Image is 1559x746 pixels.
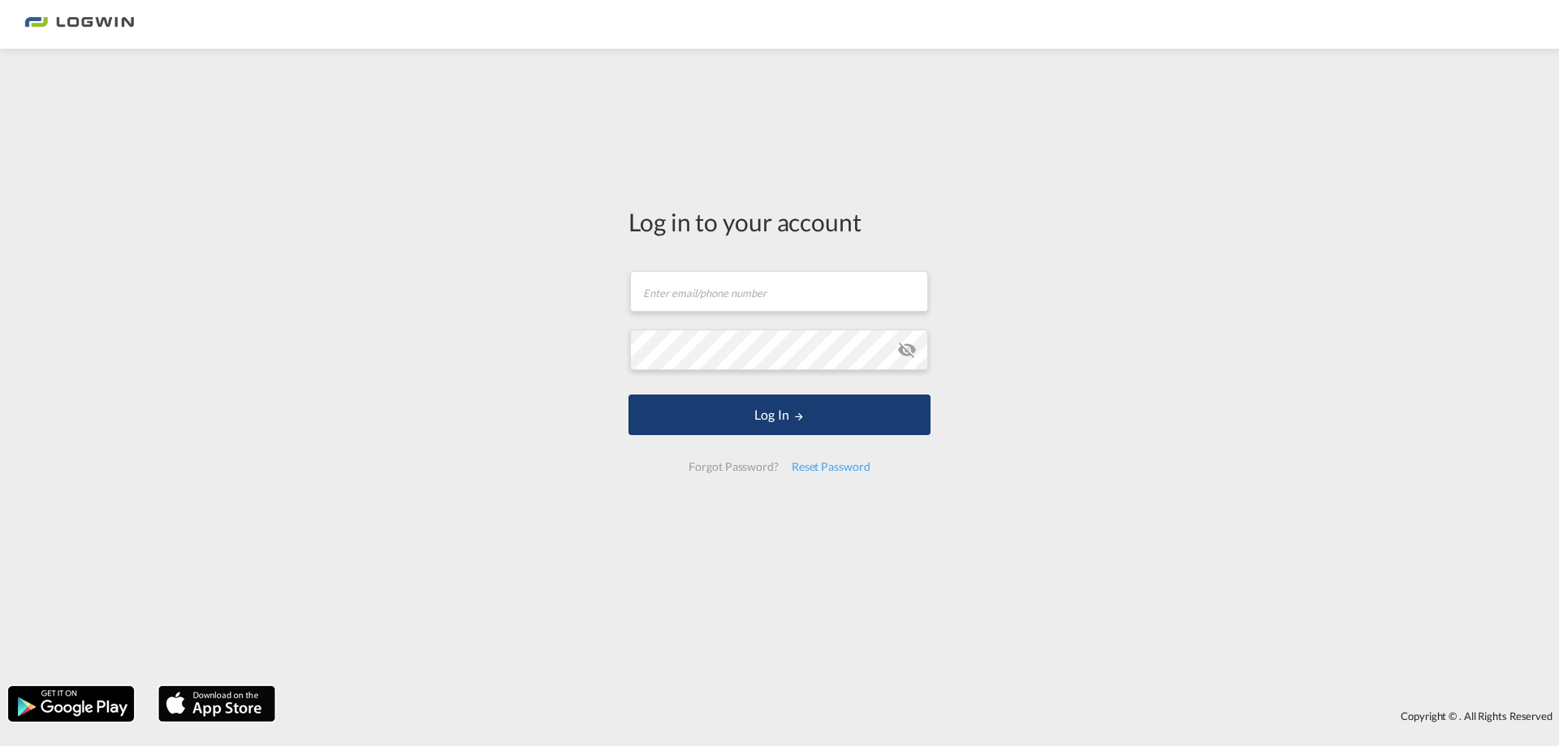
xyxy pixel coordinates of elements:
input: Enter email/phone number [630,271,928,312]
img: google.png [6,684,136,723]
md-icon: icon-eye-off [897,340,917,360]
div: Log in to your account [628,205,931,239]
img: apple.png [157,684,277,723]
img: 2761ae10d95411efa20a1f5e0282d2d7.png [24,6,134,43]
button: LOGIN [628,395,931,435]
div: Copyright © . All Rights Reserved [283,702,1559,730]
div: Reset Password [785,452,877,481]
div: Forgot Password? [682,452,784,481]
